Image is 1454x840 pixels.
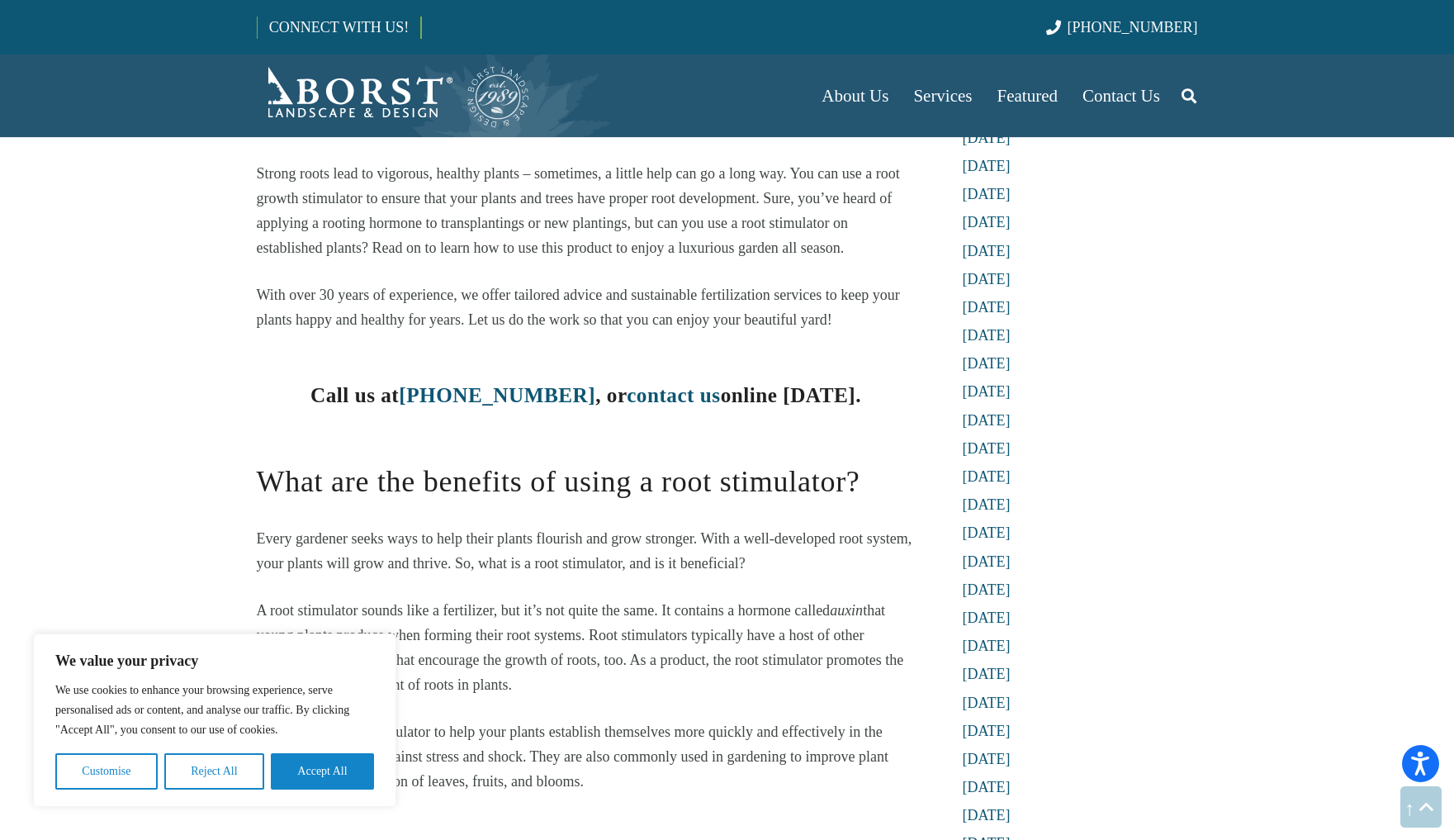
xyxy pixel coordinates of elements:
[1046,19,1197,36] a: [PHONE_NUMBER]
[963,638,1011,654] a: [DATE]
[271,753,374,790] button: Accept All
[997,86,1058,106] span: Featured
[257,465,860,498] span: What are the benefits of using a root stimulator?
[963,610,1011,626] a: [DATE]
[963,440,1011,457] a: [DATE]
[963,468,1011,485] a: [DATE]
[595,384,627,406] b: , or
[963,779,1011,795] a: [DATE]
[985,55,1070,137] a: Featured
[963,299,1011,316] a: [DATE]
[257,602,831,619] span: A root stimulator sounds like a fertilizer, but it’s not quite the same. It contains a hormone ca...
[257,724,889,790] span: You can use a root stimulator to help your plants establish themselves more quickly and effective...
[257,165,900,256] span: Strong roots lead to vigorous, healthy plants – sometimes, a little help can go a long way. You c...
[55,651,374,671] p: We value your privacy
[1400,786,1442,828] a: Back to top
[809,55,901,137] a: About Us
[963,355,1011,372] a: [DATE]
[963,751,1011,767] a: [DATE]
[257,287,900,328] span: With over 30 years of experience, we offer tailored advice and sustainable fertilization services...
[963,130,1011,146] a: [DATE]
[963,383,1011,400] a: [DATE]
[164,753,264,790] button: Reject All
[55,681,374,740] p: We use cookies to enhance your browsing experience, serve personalised ads or content, and analys...
[963,553,1011,570] a: [DATE]
[963,723,1011,739] a: [DATE]
[963,412,1011,429] a: [DATE]
[1172,75,1205,116] a: Search
[963,666,1011,682] a: [DATE]
[963,214,1011,230] a: [DATE]
[913,86,972,106] span: Services
[963,807,1011,823] a: [DATE]
[1068,19,1198,36] span: [PHONE_NUMBER]
[721,384,861,406] b: online [DATE].
[963,243,1011,259] a: [DATE]
[310,384,399,406] b: Call us at
[901,55,984,137] a: Services
[1070,55,1172,137] a: Contact Us
[963,524,1011,541] a: [DATE]
[257,63,531,129] a: Borst-Logo
[963,496,1011,513] a: [DATE]
[963,186,1011,202] a: [DATE]
[257,530,912,572] span: Every gardener seeks ways to help their plants flourish and grow stronger. With a well-developed ...
[830,602,863,619] span: auxin
[963,271,1011,287] a: [DATE]
[963,158,1011,174] a: [DATE]
[822,86,888,106] span: About Us
[258,7,420,47] a: CONNECT WITH US!
[963,695,1011,711] a: [DATE]
[963,581,1011,598] a: [DATE]
[963,327,1011,344] a: [DATE]
[627,384,720,406] a: contact us
[399,384,595,406] a: [PHONE_NUMBER]
[1082,86,1160,106] span: Contact Us
[55,753,158,790] button: Customise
